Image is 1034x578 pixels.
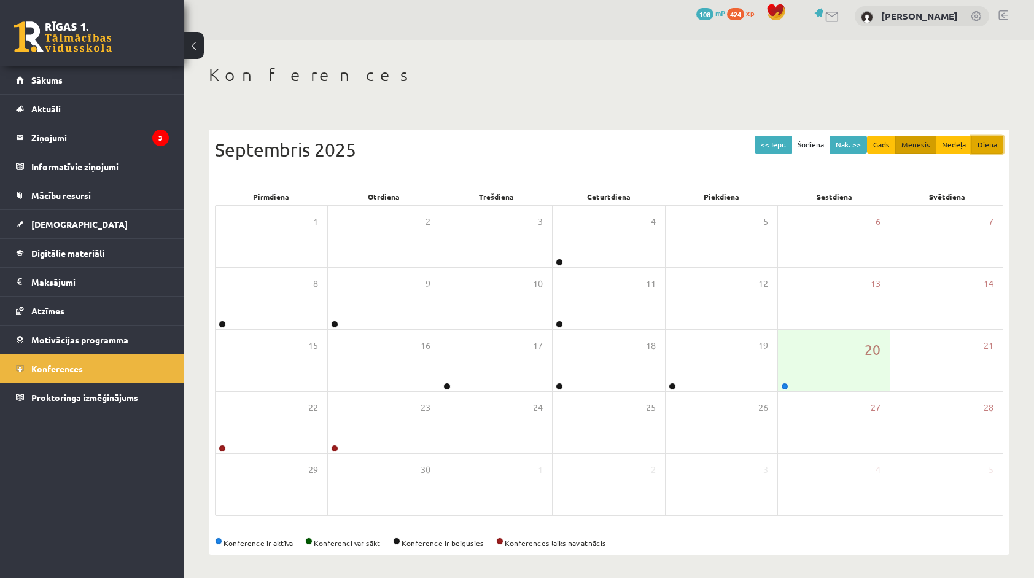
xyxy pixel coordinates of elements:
div: Pirmdiena [215,188,327,205]
button: Šodiena [791,136,830,154]
span: 3 [538,215,543,228]
span: 5 [989,463,993,477]
a: 424 xp [727,8,760,18]
span: 2 [651,463,656,477]
a: Ziņojumi3 [16,123,169,152]
span: 29 [308,463,318,477]
span: 5 [763,215,768,228]
span: 1 [313,215,318,228]
span: 2 [426,215,430,228]
button: Nāk. >> [830,136,867,154]
button: << Iepr. [755,136,792,154]
a: Digitālie materiāli [16,239,169,267]
button: Gads [867,136,896,154]
div: Septembris 2025 [215,136,1003,163]
a: Proktoringa izmēģinājums [16,383,169,412]
span: 23 [421,401,430,415]
span: 30 [421,463,430,477]
a: Atzīmes [16,297,169,325]
span: 9 [426,277,430,291]
span: 28 [984,401,993,415]
span: 8 [313,277,318,291]
span: Konferences [31,363,83,374]
a: [DEMOGRAPHIC_DATA] [16,210,169,238]
a: Aktuāli [16,95,169,123]
a: Mācību resursi [16,181,169,209]
div: Piekdiena [666,188,778,205]
span: 14 [984,277,993,291]
span: 21 [984,339,993,353]
span: 18 [646,339,656,353]
span: 20 [865,339,880,360]
a: 108 mP [696,8,725,18]
span: 4 [876,463,880,477]
button: Nedēļa [936,136,972,154]
span: 12 [758,277,768,291]
div: Trešdiena [440,188,553,205]
a: Rīgas 1. Tālmācības vidusskola [14,21,112,52]
legend: Informatīvie ziņojumi [31,152,169,181]
span: Atzīmes [31,305,64,316]
div: Otrdiena [327,188,440,205]
a: Sākums [16,66,169,94]
span: 4 [651,215,656,228]
span: 3 [763,463,768,477]
span: 15 [308,339,318,353]
button: Mēnesis [895,136,936,154]
span: 24 [533,401,543,415]
div: Sestdiena [778,188,890,205]
a: Maksājumi [16,268,169,296]
span: 6 [876,215,880,228]
a: Konferences [16,354,169,383]
span: Digitālie materiāli [31,248,104,259]
span: 10 [533,277,543,291]
a: [PERSON_NAME] [881,10,958,22]
div: Konference ir aktīva Konferenci var sākt Konference ir beigusies Konferences laiks nav atnācis [215,537,1003,549]
span: 16 [421,339,430,353]
span: 1 [538,463,543,477]
span: 22 [308,401,318,415]
legend: Maksājumi [31,268,169,296]
legend: Ziņojumi [31,123,169,152]
a: Motivācijas programma [16,326,169,354]
span: 424 [727,8,744,20]
span: Aktuāli [31,103,61,114]
span: 25 [646,401,656,415]
span: Mācību resursi [31,190,91,201]
span: 11 [646,277,656,291]
div: Ceturtdiena [553,188,665,205]
span: 13 [871,277,880,291]
span: 7 [989,215,993,228]
span: 27 [871,401,880,415]
span: 19 [758,339,768,353]
span: Sākums [31,74,63,85]
span: Proktoringa izmēģinājums [31,392,138,403]
span: mP [715,8,725,18]
span: Motivācijas programma [31,334,128,345]
span: 108 [696,8,713,20]
a: Informatīvie ziņojumi [16,152,169,181]
span: 26 [758,401,768,415]
img: Estere Apaļka [861,11,873,23]
div: Svētdiena [891,188,1003,205]
span: [DEMOGRAPHIC_DATA] [31,219,128,230]
span: xp [746,8,754,18]
button: Diena [971,136,1003,154]
span: 17 [533,339,543,353]
i: 3 [152,130,169,146]
h1: Konferences [209,64,1009,85]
